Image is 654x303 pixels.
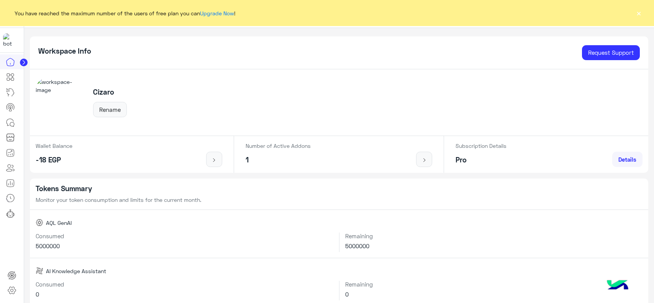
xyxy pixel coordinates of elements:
a: Request Support [582,45,640,61]
img: AQL GenAI [36,219,43,226]
span: You have reached the maximum number of the users of free plan you can ! [15,9,235,17]
h6: 0 [36,291,333,298]
h5: -18 EGP [36,156,72,164]
h6: Consumed [36,233,333,239]
h5: Workspace Info [38,47,91,56]
p: Subscription Details [456,142,506,150]
h6: 5000000 [345,242,643,249]
img: workspace-image [36,78,85,127]
img: 919860931428189 [3,33,17,47]
h5: Tokens Summary [36,184,643,193]
h6: 5000000 [36,242,333,249]
button: × [635,9,643,17]
img: AI Knowledge Assistant [36,267,43,275]
p: Wallet Balance [36,142,72,150]
h6: 0 [345,291,643,298]
img: hulul-logo.png [604,272,631,299]
a: Upgrade Now [200,10,234,16]
a: Details [612,152,643,167]
h6: Remaining [345,281,643,288]
h5: 1 [246,156,311,164]
img: icon [210,157,219,163]
span: Details [618,156,636,163]
p: Number of Active Addons [246,142,311,150]
p: Monitor your token consumption and limits for the current month. [36,196,643,204]
h5: Cizaro [93,88,127,97]
span: AI Knowledge Assistant [46,267,106,275]
h5: Pro [456,156,506,164]
img: icon [420,157,429,163]
button: Rename [93,102,127,117]
span: AQL GenAI [46,219,72,227]
h6: Consumed [36,281,333,288]
h6: Remaining [345,233,643,239]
